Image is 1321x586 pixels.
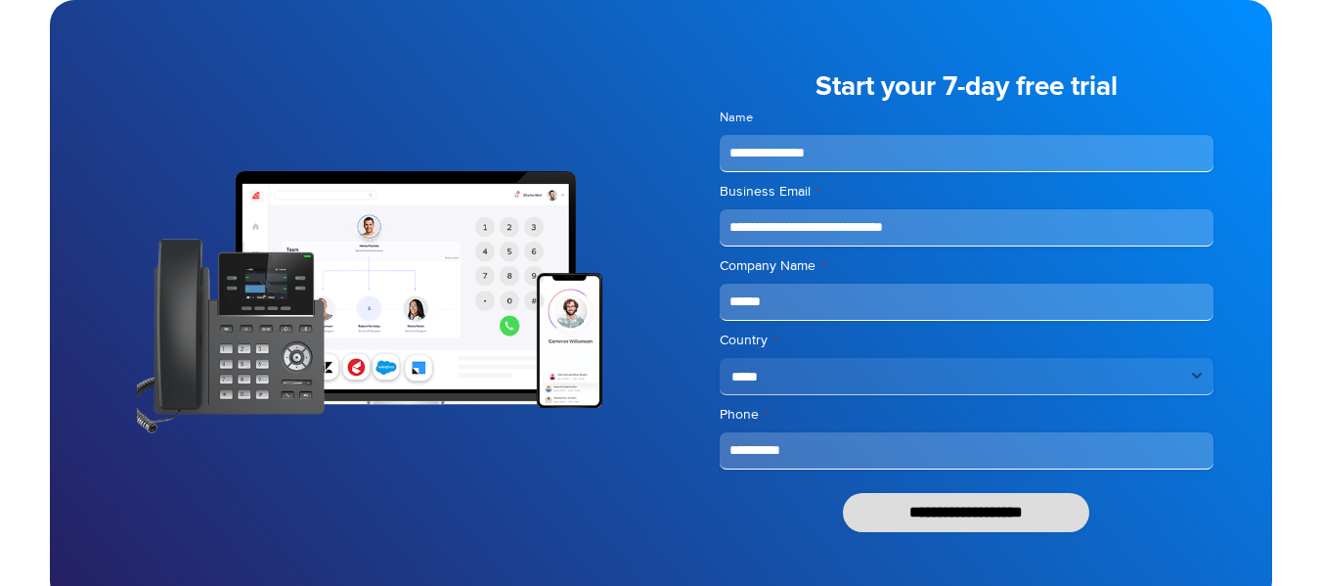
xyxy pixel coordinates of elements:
label: Company Name [720,256,1213,276]
label: Country [720,331,1213,350]
label: Business Email [720,182,1213,202]
label: Phone [720,405,1213,425]
h5: Start your 7-day free trial [720,73,1213,101]
label: Name [720,109,1213,127]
